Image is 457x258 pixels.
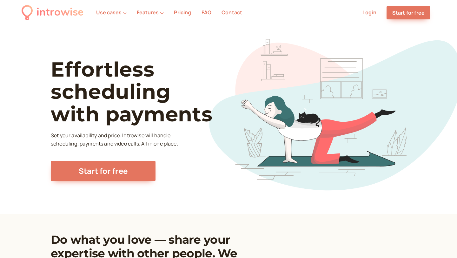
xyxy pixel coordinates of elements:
[51,58,235,125] h1: Effortless scheduling with payments
[51,161,156,181] a: Start for free
[137,10,164,15] button: Features
[222,9,242,16] a: Contact
[202,9,211,16] a: FAQ
[51,132,180,148] p: Set your availability and price. Introwise will handle scheduling, payments and video calls. All ...
[362,9,376,16] a: Login
[96,10,127,15] button: Use cases
[174,9,191,16] a: Pricing
[36,4,83,21] div: introwise
[387,6,430,19] a: Start for free
[22,4,83,21] a: introwise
